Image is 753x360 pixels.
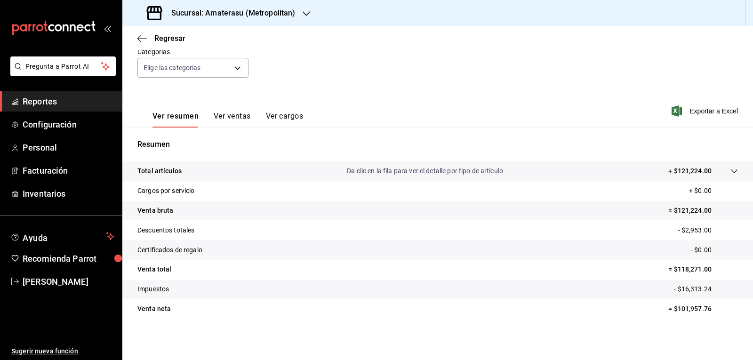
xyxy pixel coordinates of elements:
[137,139,738,150] p: Resumen
[266,112,304,128] button: Ver cargos
[689,186,738,196] p: + $0.00
[691,245,738,255] p: - $0.00
[668,264,738,274] p: = $118,271.00
[23,187,114,200] span: Inventarios
[673,105,738,117] button: Exportar a Excel
[137,245,202,255] p: Certificados de regalo
[137,206,173,216] p: Venta bruta
[25,62,101,72] span: Pregunta a Parrot AI
[668,166,712,176] p: + $121,224.00
[668,206,738,216] p: = $121,224.00
[23,164,114,177] span: Facturación
[152,112,199,128] button: Ver resumen
[23,118,114,131] span: Configuración
[137,225,194,235] p: Descuentos totales
[137,48,248,55] label: Categorías
[668,304,738,314] p: = $101,957.76
[137,264,171,274] p: Venta total
[137,304,171,314] p: Venta neta
[674,284,738,294] p: - $16,313.24
[154,34,185,43] span: Regresar
[347,166,503,176] p: Da clic en la fila para ver el detalle por tipo de artículo
[137,166,182,176] p: Total artículos
[23,275,114,288] span: [PERSON_NAME]
[137,34,185,43] button: Regresar
[104,24,111,32] button: open_drawer_menu
[164,8,295,19] h3: Sucursal: Amaterasu (Metropolitan)
[152,112,303,128] div: navigation tabs
[10,56,116,76] button: Pregunta a Parrot AI
[678,225,738,235] p: - $2,953.00
[23,141,114,154] span: Personal
[23,252,114,265] span: Recomienda Parrot
[7,68,116,78] a: Pregunta a Parrot AI
[137,186,195,196] p: Cargos por servicio
[23,95,114,108] span: Reportes
[144,63,201,72] span: Elige las categorías
[11,346,114,356] span: Sugerir nueva función
[137,284,169,294] p: Impuestos
[214,112,251,128] button: Ver ventas
[23,231,102,242] span: Ayuda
